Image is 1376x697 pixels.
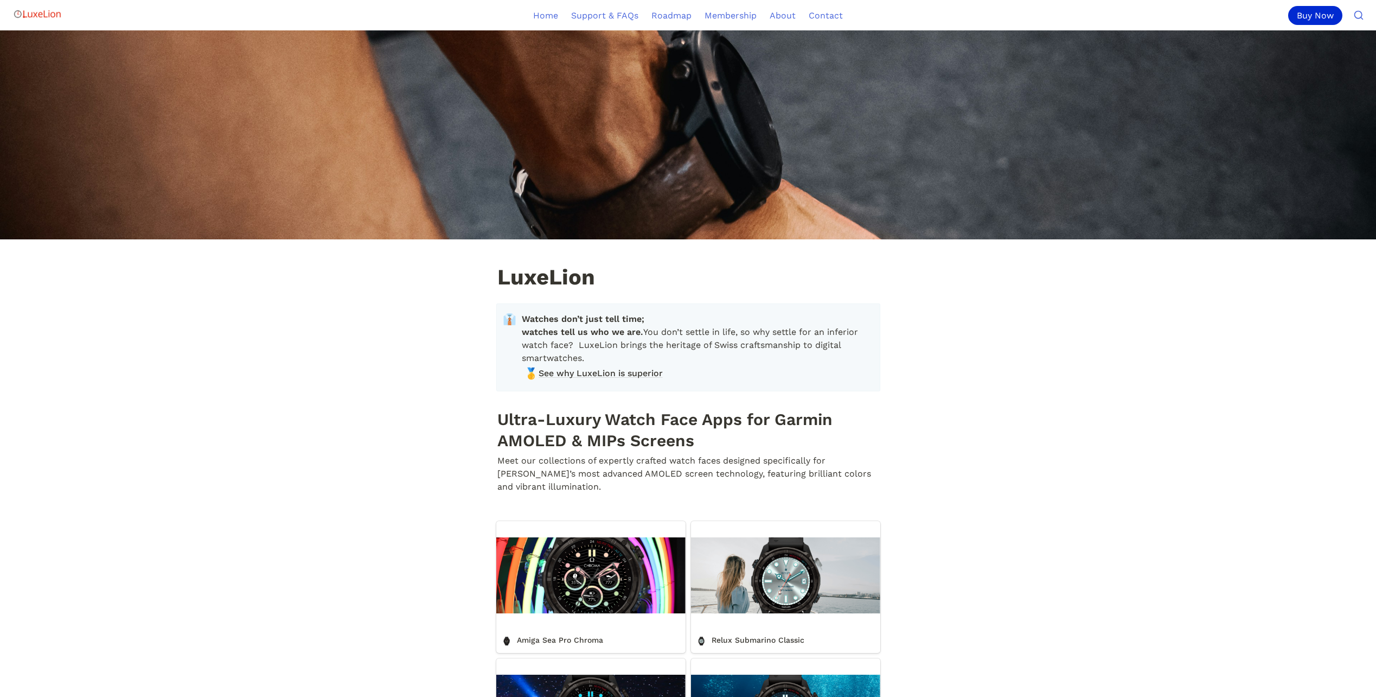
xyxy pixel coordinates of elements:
[496,407,880,453] h1: Ultra-Luxury Watch Face Apps for Garmin AMOLED & MIPs Screens
[496,265,880,292] h1: LuxeLion
[1288,6,1342,25] div: Buy Now
[13,3,62,25] img: Logo
[1288,6,1347,25] a: Buy Now
[691,521,880,653] a: Relux Submarino Classic
[522,313,871,365] span: You don’t settle in life, so why settle for an inferior watch face? LuxeLion brings the heritage ...
[522,365,871,382] a: 🥇See why LuxeLion is superior
[496,453,880,495] p: Meet our collections of expertly crafted watch faces designed specifically for [PERSON_NAME]’s mo...
[522,314,647,337] strong: Watches don’t just tell time; watches tell us who we are.
[539,367,663,380] span: See why LuxeLion is superior
[503,313,516,326] span: 👔
[524,367,535,378] span: 🥇
[496,521,686,653] a: Amiga Sea Pro Chroma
